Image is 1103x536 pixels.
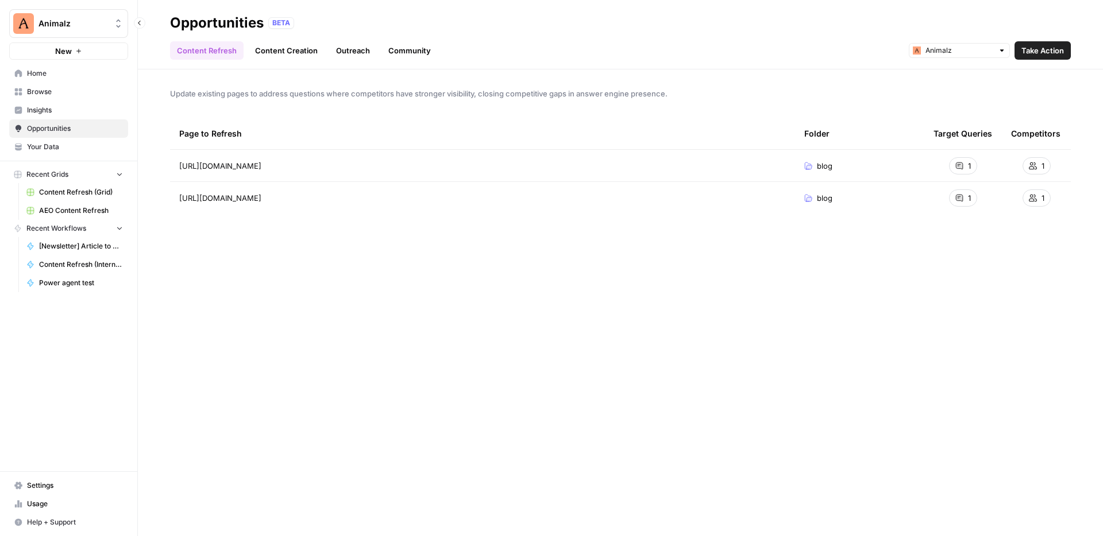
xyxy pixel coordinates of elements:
[27,68,123,79] span: Home
[26,223,86,234] span: Recent Workflows
[9,83,128,101] a: Browse
[9,42,128,60] button: New
[170,88,1071,99] span: Update existing pages to address questions where competitors have stronger visibility, closing co...
[9,64,128,83] a: Home
[817,160,832,172] span: blog
[39,241,123,251] span: [Newsletter] Article to Newsletter ([PERSON_NAME])
[179,192,261,204] span: [URL][DOMAIN_NAME]
[39,278,123,288] span: Power agent test
[9,9,128,38] button: Workspace: Animalz
[1042,160,1044,172] span: 1
[9,101,128,119] a: Insights
[381,41,438,60] a: Community
[55,45,72,57] span: New
[27,105,123,115] span: Insights
[13,13,34,34] img: Animalz Logo
[804,118,830,149] div: Folder
[968,192,971,204] span: 1
[26,169,68,180] span: Recent Grids
[21,274,128,292] a: Power agent test
[170,41,244,60] a: Content Refresh
[170,14,264,32] div: Opportunities
[268,17,294,29] div: BETA
[27,123,123,134] span: Opportunities
[1042,192,1044,204] span: 1
[9,166,128,183] button: Recent Grids
[27,87,123,97] span: Browse
[968,160,971,172] span: 1
[39,205,123,216] span: AEO Content Refresh
[9,513,128,531] button: Help + Support
[179,118,786,149] div: Page to Refresh
[27,142,123,152] span: Your Data
[1021,45,1064,56] span: Take Action
[9,220,128,237] button: Recent Workflows
[329,41,377,60] a: Outreach
[21,183,128,201] a: Content Refresh (Grid)
[9,138,128,156] a: Your Data
[21,201,128,220] a: AEO Content Refresh
[27,499,123,509] span: Usage
[925,45,993,56] input: Animalz
[39,259,123,270] span: Content Refresh (Internal Links & Meta)
[9,119,128,138] a: Opportunities
[1011,118,1060,149] div: Competitors
[817,192,832,204] span: blog
[1015,41,1071,60] button: Take Action
[27,480,123,491] span: Settings
[21,237,128,255] a: [Newsletter] Article to Newsletter ([PERSON_NAME])
[39,187,123,197] span: Content Refresh (Grid)
[9,495,128,513] a: Usage
[21,255,128,274] a: Content Refresh (Internal Links & Meta)
[934,118,992,149] div: Target Queries
[179,160,261,172] span: [URL][DOMAIN_NAME]
[38,18,108,29] span: Animalz
[9,476,128,495] a: Settings
[27,517,123,527] span: Help + Support
[248,41,325,60] a: Content Creation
